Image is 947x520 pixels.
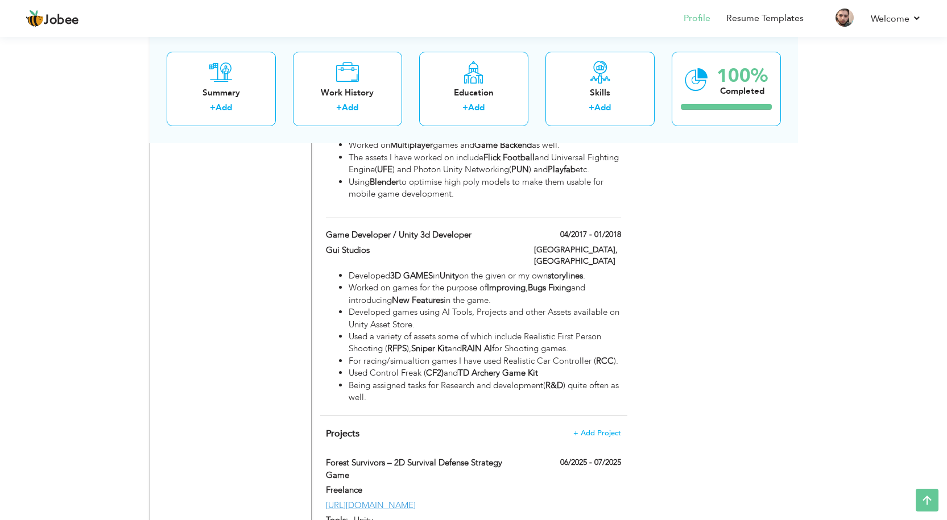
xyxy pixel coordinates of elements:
[545,380,563,391] strong: R&D
[594,102,611,113] a: Add
[326,457,517,481] label: Forest Survivors – 2D Survival Defense Strategy Game
[560,457,621,468] label: 06/2025 - 07/2025
[555,86,646,98] div: Skills
[377,164,392,175] strong: UFE
[302,86,393,98] div: Work History
[596,355,614,367] strong: RCC
[210,102,216,114] label: +
[349,282,621,306] li: Worked on games for the purpose of , and introducing in the game.
[326,500,416,511] a: [URL][DOMAIN_NAME]
[440,270,459,281] strong: Unity
[426,367,444,378] strong: CF2)
[468,102,485,113] a: Add
[684,12,710,25] a: Profile
[326,484,517,496] label: Freelance
[392,294,444,306] strong: New Features
[349,380,621,404] li: Being assigned tasks for Research and development( ) quite often as well.
[483,152,535,163] strong: Flick Football
[349,331,621,355] li: Used a variety of assets some of which include Realistic First Person Shooting ( ), and for Shoot...
[390,270,433,281] strong: 3D GAMES
[342,102,358,113] a: Add
[44,14,79,27] span: Jobee
[511,164,529,175] strong: PUN
[573,429,621,437] span: + Add Project
[387,343,407,354] strong: RFPS
[871,12,921,26] a: Welcome
[458,367,538,378] strong: TD Archery Game Kit
[474,139,532,151] strong: Game Backend
[26,10,79,28] a: Jobee
[560,229,621,240] label: 04/2017 - 01/2018
[336,102,342,114] label: +
[370,176,399,188] strong: Blender
[326,229,517,241] label: Game Developer / Unity 3d Developer
[216,102,232,113] a: Add
[326,244,517,256] label: Gui Studios
[349,176,621,201] li: Using to optimise high poly models to make them usable for mobile game development.
[349,139,621,151] li: Worked on games and as well.
[548,164,576,175] strong: Playfab
[326,427,359,440] span: Projects
[326,428,621,439] h4: This helps to highlight the project, tools and skills you have worked on.
[349,152,621,176] li: The assets I have worked on include and Universal Fighting Engine( ) and Photon Unity Networking(...
[589,102,594,114] label: +
[428,86,519,98] div: Education
[548,270,583,281] strong: storylines
[462,102,468,114] label: +
[534,244,621,267] label: [GEOGRAPHIC_DATA], [GEOGRAPHIC_DATA]
[462,343,492,354] strong: RAIN AI
[726,12,804,25] a: Resume Templates
[717,85,768,97] div: Completed
[349,355,621,367] li: For racing/simualtion games I have used Realistic Car Controller ( ).
[390,139,433,151] strong: Multiplayer
[349,367,621,379] li: Used Control Freak ( and
[349,270,621,282] li: Developed in on the given or my own .
[176,86,267,98] div: Summary
[717,66,768,85] div: 100%
[26,10,44,28] img: jobee.io
[487,282,526,293] strong: Improving
[836,9,854,27] img: Profile Img
[528,282,571,293] strong: Bugs Fixing
[349,306,621,331] li: Developed games using AI Tools, Projects and other Assets available on Unity Asset Store.
[411,343,448,354] strong: Sniper Kit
